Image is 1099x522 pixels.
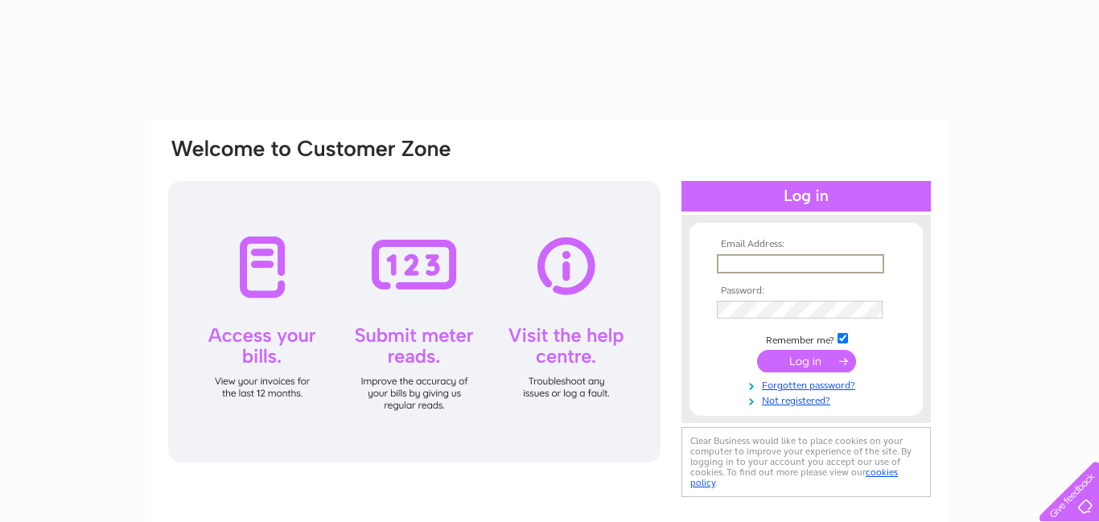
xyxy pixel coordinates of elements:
[717,376,899,392] a: Forgotten password?
[757,350,856,372] input: Submit
[717,392,899,407] a: Not registered?
[713,239,899,250] th: Email Address:
[713,286,899,297] th: Password:
[681,427,931,497] div: Clear Business would like to place cookies on your computer to improve your experience of the sit...
[713,331,899,347] td: Remember me?
[690,467,898,488] a: cookies policy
